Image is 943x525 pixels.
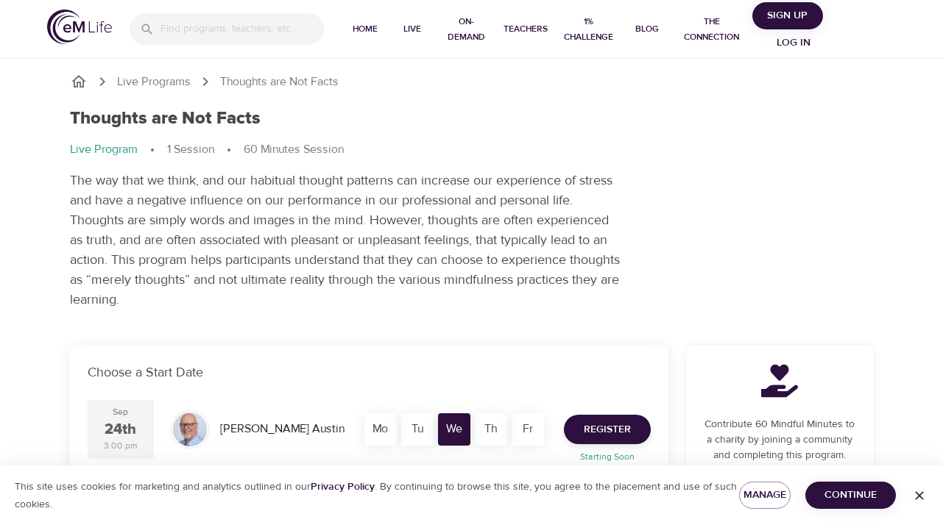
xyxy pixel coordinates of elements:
[752,2,823,29] button: Sign Up
[677,14,746,45] span: The Connection
[401,413,434,446] div: Tu
[555,450,660,463] p: Starting Soon
[559,14,618,45] span: 1% Challenge
[70,171,622,310] p: The way that we think, and our habitual thought patterns can increase our experience of stress an...
[47,10,112,44] img: logo
[117,74,191,90] a: Live Programs
[105,419,136,440] div: 24th
[70,73,874,90] nav: breadcrumb
[442,14,492,45] span: On-Demand
[512,413,544,446] div: Fr
[160,13,324,45] input: Find programs, teachers, etc...
[70,141,138,158] p: Live Program
[364,413,397,446] div: Mo
[629,21,665,37] span: Blog
[347,21,383,37] span: Home
[70,108,261,129] h1: Thoughts are Not Facts
[88,362,651,382] p: Choose a Start Date
[704,417,856,463] p: Contribute 60 Mindful Minutes to a charity by joining a community and completing this program.
[504,21,548,37] span: Teachers
[438,413,470,446] div: We
[113,406,128,418] div: Sep
[220,74,339,90] p: Thoughts are Not Facts
[475,413,507,446] div: Th
[739,482,791,509] button: Manage
[805,482,896,509] button: Continue
[584,421,631,439] span: Register
[70,141,874,159] nav: breadcrumb
[167,141,214,158] p: 1 Session
[104,440,138,452] div: 3:00 pm
[244,141,344,158] p: 60 Minutes Session
[311,480,375,493] a: Privacy Policy
[764,34,823,52] span: Log in
[564,415,651,444] button: Register
[751,486,780,504] span: Manage
[817,486,884,504] span: Continue
[758,7,817,25] span: Sign Up
[395,21,430,37] span: Live
[214,415,350,443] div: [PERSON_NAME] Austin
[758,29,829,57] button: Log in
